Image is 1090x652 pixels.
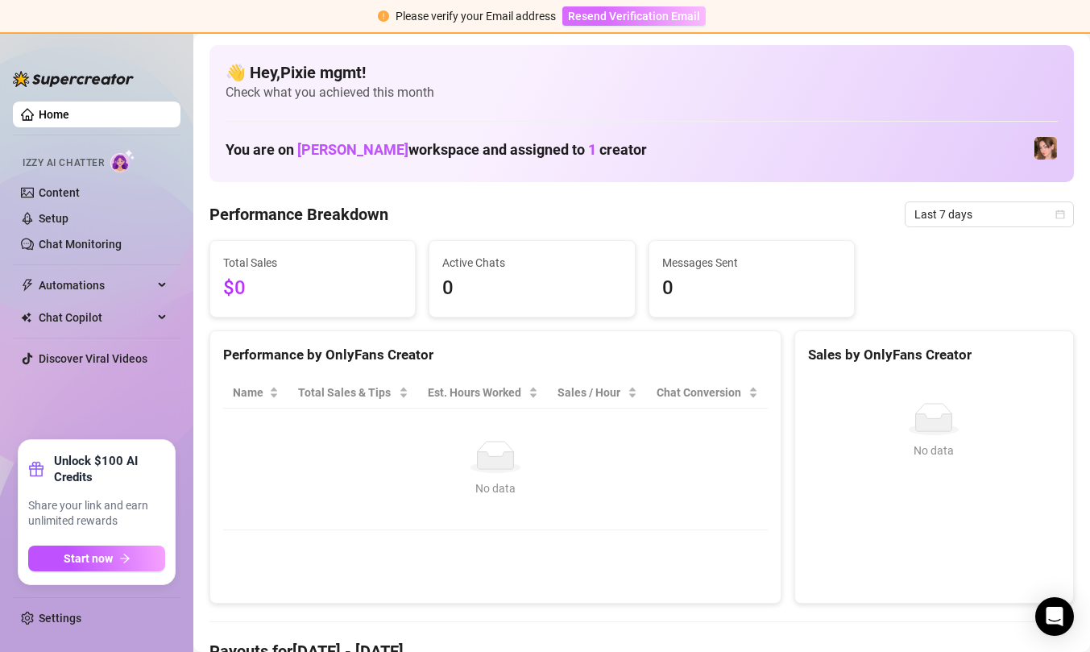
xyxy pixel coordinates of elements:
span: Last 7 days [914,202,1064,226]
span: Total Sales & Tips [298,384,396,401]
strong: Unlock $100 AI Credits [54,453,165,485]
img: logo-BBDzfeDw.svg [13,71,134,87]
th: Sales / Hour [548,377,646,409]
div: No data [814,442,1054,459]
span: Automations [39,272,153,298]
button: Resend Verification Email [562,6,706,26]
button: Start nowarrow-right [28,546,165,571]
span: $0 [223,273,402,304]
a: Content [39,186,80,199]
img: AI Chatter [110,149,135,172]
span: 1 [588,141,596,158]
h1: You are on workspace and assigned to creator [226,141,647,159]
a: Chat Monitoring [39,238,122,251]
h4: Performance Breakdown [209,203,388,226]
div: Please verify your Email address [396,7,556,25]
span: 0 [662,273,841,304]
img: Chat Copilot [21,312,31,323]
span: Share your link and earn unlimited rewards [28,498,165,529]
a: Discover Viral Videos [39,352,147,365]
span: thunderbolt [21,279,34,292]
th: Chat Conversion [647,377,768,409]
span: Sales / Hour [557,384,624,401]
span: Chat Conversion [657,384,745,401]
span: Chat Copilot [39,305,153,330]
span: Check what you achieved this month [226,84,1058,102]
span: Name [233,384,266,401]
span: exclamation-circle [378,10,389,22]
div: Sales by OnlyFans Creator [808,344,1060,366]
div: No data [239,480,752,497]
span: Resend Verification Email [568,10,700,23]
span: Total Sales [223,254,402,272]
span: 0 [442,273,621,304]
a: Setup [39,212,68,225]
h4: 👋 Hey, Pixie mgmt ! [226,61,1058,84]
span: Messages Sent [662,254,841,272]
span: arrow-right [119,553,131,564]
th: Total Sales & Tips [288,377,418,409]
span: Active Chats [442,254,621,272]
span: [PERSON_NAME] [297,141,408,158]
div: Open Intercom Messenger [1035,597,1074,636]
div: Est. Hours Worked [428,384,526,401]
img: Kali [1034,137,1057,160]
a: Home [39,108,69,121]
th: Name [223,377,288,409]
div: Performance by OnlyFans Creator [223,344,768,366]
a: Settings [39,612,81,625]
span: Start now [64,552,113,565]
span: gift [28,461,44,477]
span: calendar [1055,210,1065,219]
span: Izzy AI Chatter [23,156,104,171]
